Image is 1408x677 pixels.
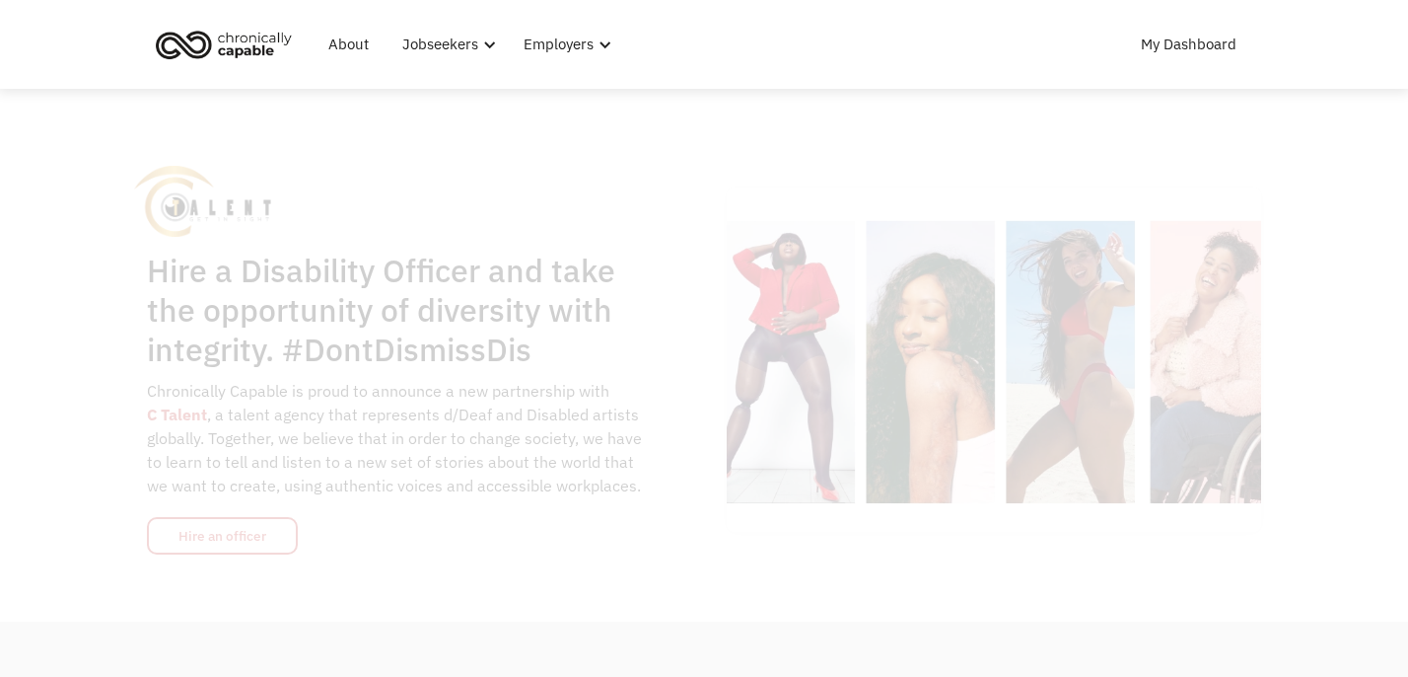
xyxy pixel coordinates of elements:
div: Jobseekers [402,33,478,56]
div: Employers [512,13,617,76]
a: C Talent [147,405,207,424]
div: Jobseekers [390,13,502,76]
a: home [150,23,307,66]
div: Employers [524,33,594,56]
a: Hire an officer [147,517,298,555]
a: About [317,13,381,76]
div: Chronically Capable is proud to announce a new partnership with ‍ , a talent agency that represen... [147,379,649,497]
a: My Dashboard [1129,13,1248,76]
h1: Hire a Disability Officer and take the opportunity of diversity with integrity. #DontDismissDis [147,251,649,369]
img: Chronically Capable logo [150,23,298,66]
